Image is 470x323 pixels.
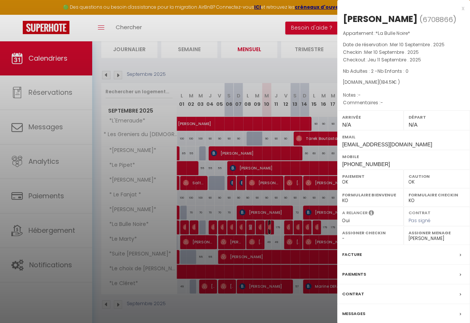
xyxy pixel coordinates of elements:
[343,99,464,107] p: Commentaires :
[420,14,456,25] span: ( )
[409,210,431,215] label: Contrat
[409,172,465,180] label: Caution
[409,113,465,121] label: Départ
[342,210,368,216] label: A relancer
[342,133,465,141] label: Email
[342,161,390,167] span: [PHONE_NUMBER]
[342,290,364,298] label: Contrat
[390,41,445,48] span: Mer 10 Septembre . 2025
[343,41,464,49] p: Date de réservation :
[342,270,366,278] label: Paiements
[380,99,383,106] span: -
[343,49,464,56] p: Checkin :
[342,229,399,237] label: Assigner Checkin
[381,79,393,85] span: 184.51
[343,68,409,74] span: Nb Adultes : 2 -
[377,68,409,74] span: Nb Enfants : 0
[376,30,410,36] span: *La Bulle Noire*
[337,4,464,13] div: x
[409,217,431,224] span: Pas signé
[342,153,465,160] label: Mobile
[343,56,464,64] p: Checkout :
[368,56,421,63] span: Jeu 11 Septembre . 2025
[342,172,399,180] label: Paiement
[343,30,464,37] p: Appartement :
[409,191,465,199] label: Formulaire Checkin
[342,310,365,318] label: Messages
[409,122,417,128] span: N/A
[342,251,362,259] label: Facture
[343,13,418,25] div: [PERSON_NAME]
[342,191,399,199] label: Formulaire Bienvenue
[343,91,464,99] p: Notes :
[369,210,374,218] i: Sélectionner OUI si vous souhaiter envoyer les séquences de messages post-checkout
[423,15,453,24] span: 6708866
[342,113,399,121] label: Arrivée
[343,79,464,86] div: [DOMAIN_NAME]
[6,3,29,26] button: Ouvrir le widget de chat LiveChat
[364,49,419,55] span: Mer 10 Septembre . 2025
[358,92,361,98] span: -
[409,229,465,237] label: Assigner Menage
[342,141,432,147] span: [EMAIL_ADDRESS][DOMAIN_NAME]
[379,79,400,85] span: ( € )
[342,122,351,128] span: N/A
